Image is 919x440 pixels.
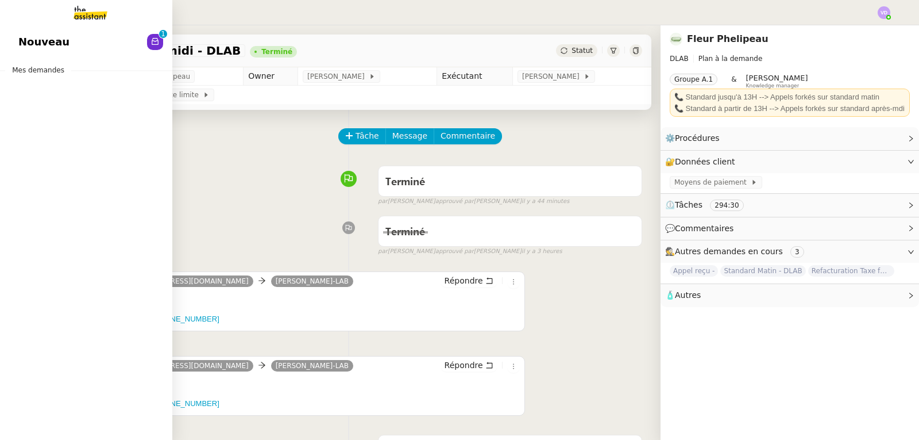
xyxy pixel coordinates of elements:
[261,48,292,55] div: Terminé
[675,247,783,256] span: Autres demandes en cours
[385,128,434,144] button: Message
[808,265,894,277] span: Refacturation Taxe foncière 2025
[60,376,520,392] h4: Appel reçu -
[378,197,569,206] small: [PERSON_NAME] [PERSON_NAME]
[572,47,593,55] span: Statut
[60,313,520,325] h5: Appel manqué de la part de
[441,274,497,287] button: Répondre
[674,177,751,188] span: Moyens de paiement
[392,129,427,143] span: Message
[356,129,379,143] span: Tâche
[385,227,425,238] span: Terminé
[674,103,905,114] div: 📞 Standard à partir de 13H --> Appels forkés sur standard après-mdi
[435,197,474,206] span: approuvé par
[378,247,562,257] small: [PERSON_NAME] [PERSON_NAME]
[661,284,919,307] div: 🧴Autres
[159,30,167,38] nz-badge-sup: 1
[665,155,740,169] span: 🔐
[522,247,562,257] span: il y a 3 heures
[665,132,725,145] span: ⚙️
[665,224,739,233] span: 💬
[161,30,165,40] p: 1
[437,67,513,86] td: Exécutant
[790,246,804,258] nz-tag: 3
[746,74,808,82] span: [PERSON_NAME]
[441,359,497,372] button: Répondre
[152,399,219,408] a: [PHONE_NUMBER]
[338,128,386,144] button: Tâche
[670,74,717,85] nz-tag: Groupe A.1
[385,177,425,188] span: Terminé
[18,33,69,51] span: Nouveau
[746,83,800,89] span: Knowledge manager
[661,151,919,173] div: 🔐Données client
[746,74,808,89] app-user-label: Knowledge manager
[271,361,353,371] a: [PERSON_NAME]-LAB
[435,247,474,257] span: approuvé par
[661,194,919,216] div: ⏲️Tâches 294:30
[661,127,919,150] div: ⚙️Procédures
[674,91,905,103] div: 📞 Standard jusqu'à 13H --> Appels forkés sur standard matin
[665,290,701,300] span: 🧴
[675,224,733,233] span: Commentaires
[675,133,720,143] span: Procédures
[244,67,298,86] td: Owner
[675,200,702,209] span: Tâches
[522,197,570,206] span: il y a 44 minutes
[675,290,701,300] span: Autres
[5,64,71,76] span: Mes demandes
[661,217,919,240] div: 💬Commentaires
[445,359,483,371] span: Répondre
[720,265,805,277] span: Standard Matin - DLAB
[665,200,753,209] span: ⏲️
[522,71,584,82] span: [PERSON_NAME]
[687,33,769,44] a: Fleur Phelipeau
[878,6,890,19] img: svg
[60,292,520,308] h4: Appel reçu -
[670,55,689,63] span: DLAB
[661,240,919,263] div: 🕵️Autres demandes en cours 3
[152,315,219,323] a: [PHONE_NUMBER]
[271,276,353,286] a: [PERSON_NAME]-LAB
[378,197,388,206] span: par
[665,247,809,256] span: 🕵️
[441,129,495,143] span: Commentaire
[710,200,743,211] nz-tag: 294:30
[675,157,735,166] span: Données client
[698,55,763,63] span: Plan à la demande
[670,33,682,45] img: 7f9b6497-4ade-4d5b-ae17-2cbe23708554
[434,128,502,144] button: Commentaire
[670,265,718,277] span: Appel reçu -
[445,275,483,286] span: Répondre
[307,71,369,82] span: [PERSON_NAME]
[378,247,388,257] span: par
[60,398,520,410] h5: Appel manqué de la part de
[731,74,736,89] span: &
